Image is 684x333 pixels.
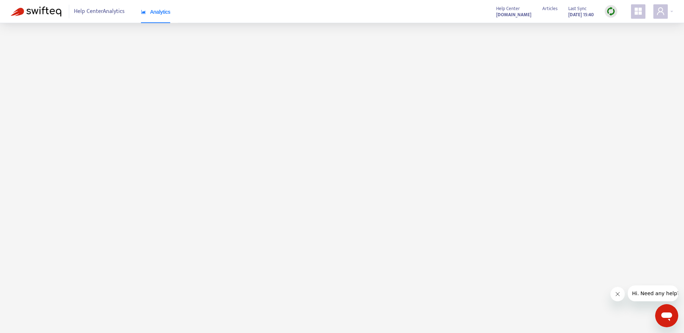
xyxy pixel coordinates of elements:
[606,7,615,16] img: sync.dc5367851b00ba804db3.png
[610,287,625,301] iframe: Fermer le message
[4,5,52,11] span: Hi. Need any help?
[11,6,61,17] img: Swifteq
[656,7,665,15] span: user
[568,5,587,13] span: Last Sync
[655,304,678,327] iframe: Bouton de lancement de la fenêtre de messagerie
[542,5,557,13] span: Articles
[141,9,146,14] span: area-chart
[141,9,171,15] span: Analytics
[496,11,531,19] strong: [DOMAIN_NAME]
[628,285,678,301] iframe: Message de la compagnie
[568,11,594,19] strong: [DATE] 15:40
[496,10,531,19] a: [DOMAIN_NAME]
[74,5,125,18] span: Help Center Analytics
[496,5,520,13] span: Help Center
[634,7,643,15] span: appstore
